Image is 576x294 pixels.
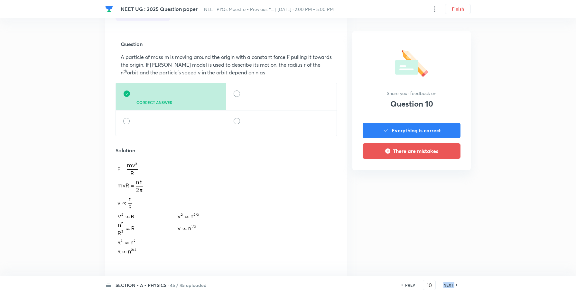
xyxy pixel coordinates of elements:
[105,5,113,13] img: Company Logo
[170,282,207,289] h6: 45 / 45 uploaded
[363,143,460,159] button: There are mistakes
[445,4,471,14] button: Finish
[121,53,332,76] p: A particle of mass m is moving around the origin with a constant force F pulling it towards the o...
[390,99,433,109] h3: Question 10
[204,6,334,12] span: NEET PYQs Maestro - Previous Y... | [DATE] · 2:00 PM - 5:00 PM
[395,48,428,77] img: questionFeedback.svg
[443,282,453,288] h6: NEXT
[121,5,198,12] span: NEET UG : 2025 Question paper
[116,162,205,261] img: 27-08-25-10:37:53-AM
[116,147,337,154] h5: Solution
[387,90,436,97] p: Share your feedback on
[136,100,172,105] p: Correct answer
[124,69,127,73] sup: th
[363,123,460,138] button: Everything is correct
[121,40,332,48] h5: Question
[105,5,116,13] a: Company Logo
[116,282,169,289] h6: SECTION - A - PHYSICS ·
[405,282,415,288] h6: PREV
